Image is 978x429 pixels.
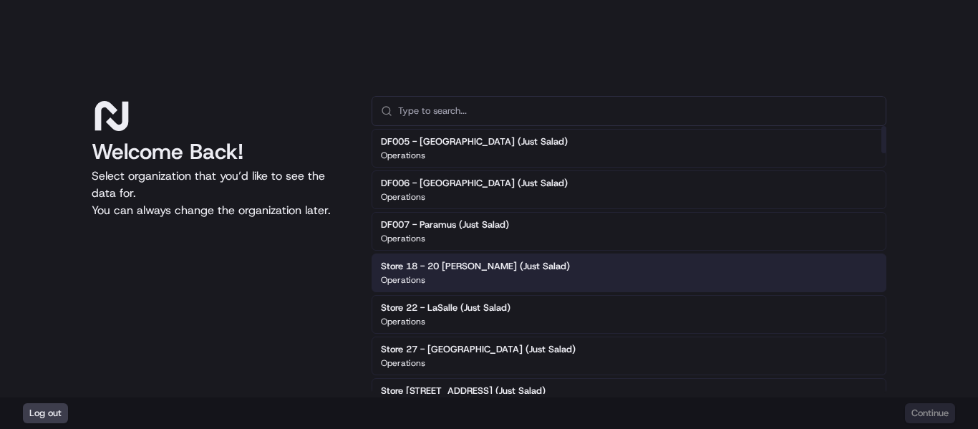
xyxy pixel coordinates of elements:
p: Operations [381,191,425,203]
h2: DF007 - Paramus (Just Salad) [381,218,509,231]
h2: DF006 - [GEOGRAPHIC_DATA] (Just Salad) [381,177,568,190]
p: Select organization that you’d like to see the data for. You can always change the organization l... [92,168,349,219]
p: Operations [381,233,425,244]
button: Log out [23,403,68,423]
h2: Store 27 - [GEOGRAPHIC_DATA] (Just Salad) [381,343,576,356]
h1: Welcome Back! [92,139,349,165]
h2: Store 22 - LaSalle (Just Salad) [381,302,510,314]
h2: Store 18 - 20 [PERSON_NAME] (Just Salad) [381,260,570,273]
p: Operations [381,150,425,161]
p: Operations [381,316,425,327]
h2: DF005 - [GEOGRAPHIC_DATA] (Just Salad) [381,135,568,148]
p: Operations [381,357,425,369]
h2: Store [STREET_ADDRESS] (Just Salad) [381,385,546,397]
input: Type to search... [398,97,877,125]
p: Operations [381,274,425,286]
